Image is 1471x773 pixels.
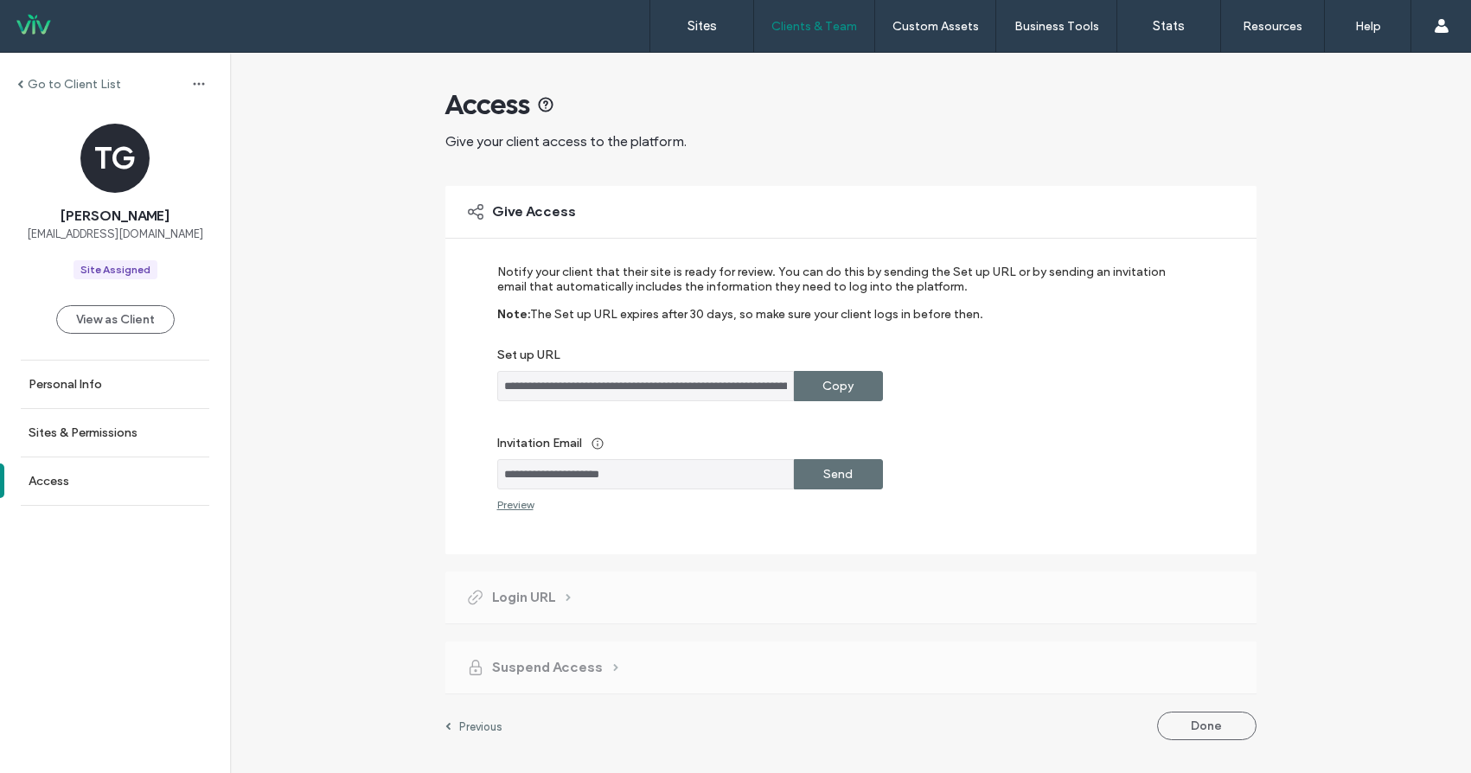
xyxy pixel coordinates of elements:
label: Custom Assets [892,19,979,34]
label: Sites & Permissions [29,425,138,440]
span: Give Access [492,202,576,221]
label: Previous [459,720,502,733]
label: The Set up URL expires after 30 days, so make sure your client logs in before then. [530,307,983,348]
label: Invitation Email [497,427,1181,459]
label: Resources [1243,19,1302,34]
label: Business Tools [1014,19,1099,34]
label: Go to Client List [28,77,121,92]
span: [PERSON_NAME] [61,207,169,226]
label: Stats [1153,18,1185,34]
label: Help [1355,19,1381,34]
div: Preview [497,498,534,511]
div: Site Assigned [80,262,150,278]
span: Give your client access to the platform. [445,133,687,150]
span: Access [445,87,530,122]
label: Personal Info [29,377,102,392]
div: TG [80,124,150,193]
label: Copy [822,370,854,402]
button: Done [1157,712,1257,740]
label: Note: [497,307,530,348]
span: Help [39,12,74,28]
label: Sites [688,18,717,34]
label: Clients & Team [771,19,857,34]
label: Send [823,458,853,490]
span: Suspend Access [492,658,603,677]
label: Notify your client that their site is ready for review. You can do this by sending the Set up URL... [497,265,1181,307]
span: Login URL [492,588,555,607]
label: Set up URL [497,348,1181,371]
a: Previous [445,719,502,733]
label: Access [29,474,69,489]
button: View as Client [56,305,175,334]
span: [EMAIL_ADDRESS][DOMAIN_NAME] [27,226,203,243]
